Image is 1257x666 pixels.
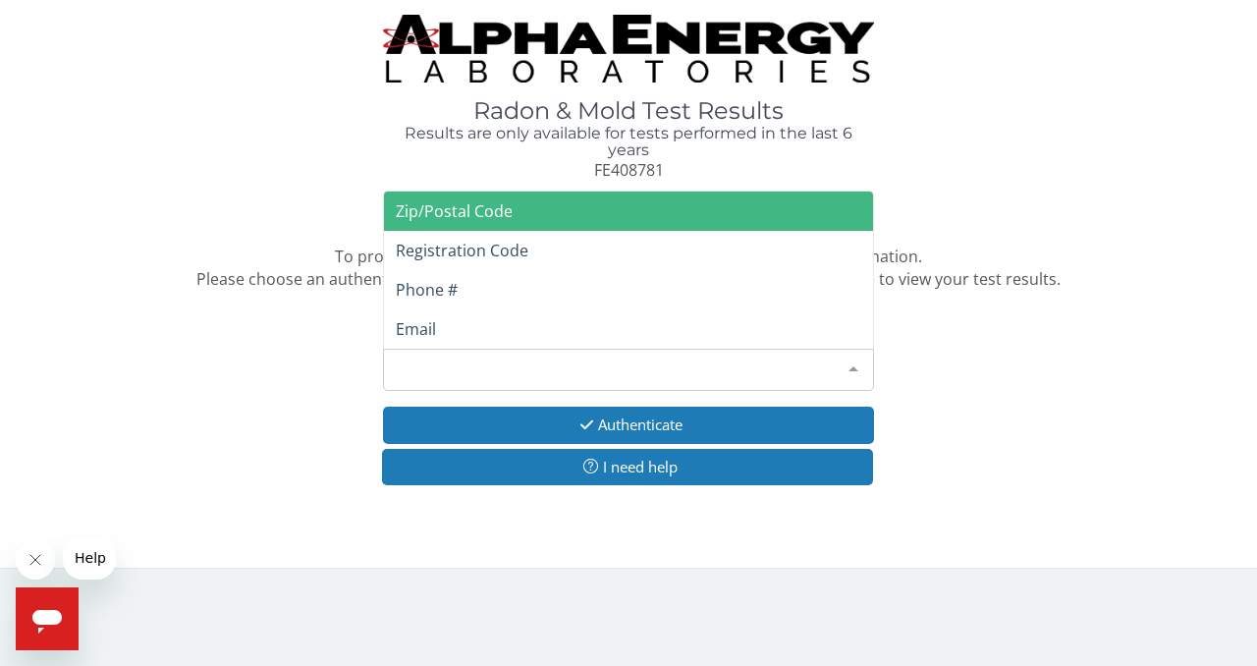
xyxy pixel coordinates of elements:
iframe: Close message [16,540,55,580]
span: Email [396,318,436,340]
button: I need help [382,449,873,485]
span: To protect your confidential test results, we need to confirm some information. Please choose an ... [196,246,1061,290]
h4: Results are only available for tests performed in the last 6 years [383,125,874,159]
h1: Radon & Mold Test Results [383,98,874,124]
img: TightCrop.jpg [383,15,874,83]
button: Authenticate [383,407,874,443]
span: FE408781 [594,159,664,181]
iframe: Message from company [63,536,116,580]
span: Phone # [396,279,458,301]
iframe: Button to launch messaging window [16,587,79,650]
span: Zip/Postal Code [396,200,513,222]
span: Registration Code [396,240,528,261]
